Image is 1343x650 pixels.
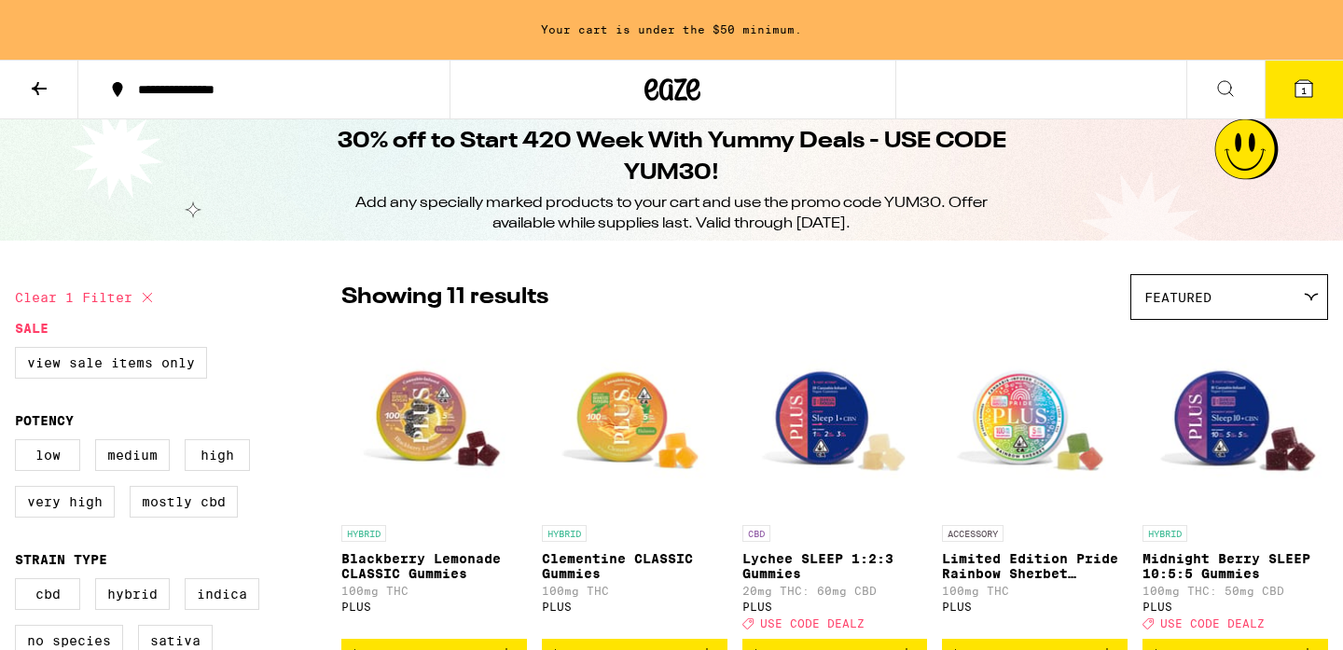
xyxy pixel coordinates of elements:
[742,329,928,639] a: Open page for Lychee SLEEP 1:2:3 Gummies from PLUS
[130,486,238,518] label: Mostly CBD
[341,329,527,516] img: PLUS - Blackberry Lemonade CLASSIC Gummies
[942,585,1128,597] p: 100mg THC
[341,282,548,313] p: Showing 11 results
[1142,329,1328,516] img: PLUS - Midnight Berry SLEEP 10:5:5 Gummies
[542,329,727,639] a: Open page for Clementine CLASSIC Gummies from PLUS
[15,413,74,428] legend: Potency
[15,578,80,610] label: CBD
[742,329,928,516] img: PLUS - Lychee SLEEP 1:2:3 Gummies
[1265,61,1343,118] button: 1
[11,13,134,28] span: Hi. Need any help?
[15,486,115,518] label: Very High
[1160,617,1265,629] span: USE CODE DEALZ
[942,551,1128,581] p: Limited Edition Pride Rainbow Sherbet Gummies
[1142,525,1187,542] p: HYBRID
[332,126,1011,189] h1: 30% off to Start 420 Week With Yummy Deals - USE CODE YUM30!
[15,347,207,379] label: View Sale Items Only
[15,274,159,321] button: Clear 1 filter
[1142,585,1328,597] p: 100mg THC: 50mg CBD
[15,552,107,567] legend: Strain Type
[95,439,170,471] label: Medium
[185,439,250,471] label: High
[185,578,259,610] label: Indica
[332,193,1011,234] div: Add any specially marked products to your cart and use the promo code YUM30. Offer available whil...
[1144,290,1211,305] span: Featured
[542,329,727,516] img: PLUS - Clementine CLASSIC Gummies
[942,329,1128,639] a: Open page for Limited Edition Pride Rainbow Sherbet Gummies from PLUS
[1142,601,1328,613] div: PLUS
[742,601,928,613] div: PLUS
[1142,329,1328,639] a: Open page for Midnight Berry SLEEP 10:5:5 Gummies from PLUS
[742,585,928,597] p: 20mg THC: 60mg CBD
[341,329,527,639] a: Open page for Blackberry Lemonade CLASSIC Gummies from PLUS
[341,601,527,613] div: PLUS
[341,551,527,581] p: Blackberry Lemonade CLASSIC Gummies
[942,329,1128,516] img: PLUS - Limited Edition Pride Rainbow Sherbet Gummies
[95,578,170,610] label: Hybrid
[542,551,727,581] p: Clementine CLASSIC Gummies
[542,585,727,597] p: 100mg THC
[15,439,80,471] label: Low
[542,601,727,613] div: PLUS
[742,525,770,542] p: CBD
[542,525,587,542] p: HYBRID
[341,525,386,542] p: HYBRID
[1142,551,1328,581] p: Midnight Berry SLEEP 10:5:5 Gummies
[742,551,928,581] p: Lychee SLEEP 1:2:3 Gummies
[942,601,1128,613] div: PLUS
[1301,85,1307,96] span: 1
[341,585,527,597] p: 100mg THC
[942,525,1004,542] p: ACCESSORY
[760,617,865,629] span: USE CODE DEALZ
[15,321,48,336] legend: Sale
